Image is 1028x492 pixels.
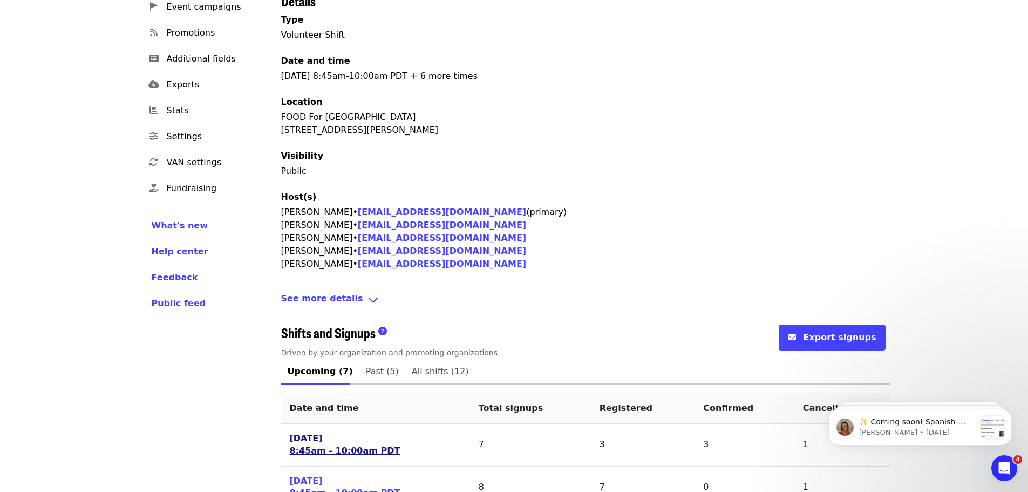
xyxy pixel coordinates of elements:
[412,364,469,379] span: All shifts (12)
[281,124,890,137] div: [STREET_ADDRESS][PERSON_NAME]
[281,14,890,284] div: [DATE] 8:45am-10:00am PDT + 6 more times
[378,326,387,336] i: question-circle icon
[167,182,260,195] span: Fundraising
[779,325,885,351] button: envelope iconExport signups
[139,20,268,46] a: Promotions
[359,359,405,385] a: Past (5)
[167,78,260,91] span: Exports
[358,246,526,256] a: [EMAIL_ADDRESS][DOMAIN_NAME]
[281,207,567,269] span: [PERSON_NAME] • (primary) [PERSON_NAME] • [PERSON_NAME] • [PERSON_NAME] • [PERSON_NAME] •
[149,53,159,64] i: list-alt icon
[150,2,158,12] i: pennant icon
[358,207,526,217] a: [EMAIL_ADDRESS][DOMAIN_NAME]
[139,150,268,176] a: VAN settings
[149,105,158,116] i: chart-bar icon
[281,97,323,107] span: Location
[794,424,890,467] td: 1
[167,26,260,39] span: Promotions
[152,246,208,257] span: Help center
[358,220,526,230] a: [EMAIL_ADDRESS][DOMAIN_NAME]
[167,104,260,117] span: Stats
[139,46,268,72] a: Additional fields
[149,131,158,141] i: sliders-h icon
[290,433,400,457] a: [DATE]8:45am - 10:00am PDT
[281,323,376,342] span: Shifts and Signups
[167,130,260,143] span: Settings
[167,52,260,65] span: Additional fields
[366,364,399,379] span: Past (5)
[150,28,158,38] i: rss icon
[290,403,359,413] span: Date and time
[695,424,794,467] td: 3
[1013,455,1022,464] span: 4
[803,403,850,413] span: Cancelled
[591,424,695,467] td: 3
[152,245,255,258] a: Help center
[288,364,353,379] span: Upcoming (7)
[991,455,1017,481] iframe: Intercom live chat
[788,332,796,342] i: envelope icon
[281,292,363,308] span: See more details
[139,72,268,98] a: Exports
[358,259,526,269] a: [EMAIL_ADDRESS][DOMAIN_NAME]
[149,183,159,193] i: hand-holding-heart icon
[167,156,260,169] span: VAN settings
[149,157,158,167] i: sync icon
[139,98,268,124] a: Stats
[358,233,526,243] a: [EMAIL_ADDRESS][DOMAIN_NAME]
[281,56,350,66] span: Date and time
[152,271,198,284] button: Feedback
[281,165,890,178] p: Public
[479,403,543,413] span: Total signups
[281,348,500,357] span: Driven by your organization and promoting organizations.
[281,292,890,308] div: See more detailsangle-down icon
[703,403,753,413] span: Confirmed
[281,30,345,40] span: Volunteer Shift
[405,359,475,385] a: All shifts (12)
[470,424,591,467] td: 7
[600,403,652,413] span: Registered
[139,176,268,201] a: Fundraising
[367,292,379,308] i: angle-down icon
[152,219,255,232] a: What's new
[281,151,324,161] span: Visibility
[148,79,159,90] i: cloud-download icon
[812,387,1028,463] iframe: Intercom notifications message
[167,1,260,14] span: Event campaigns
[281,359,359,385] a: Upcoming (7)
[152,298,206,308] span: Public feed
[281,192,317,202] span: Host(s)
[281,15,304,25] span: Type
[281,111,890,124] div: FOOD For [GEOGRAPHIC_DATA]
[139,124,268,150] a: Settings
[152,297,255,310] a: Public feed
[152,220,208,231] span: What's new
